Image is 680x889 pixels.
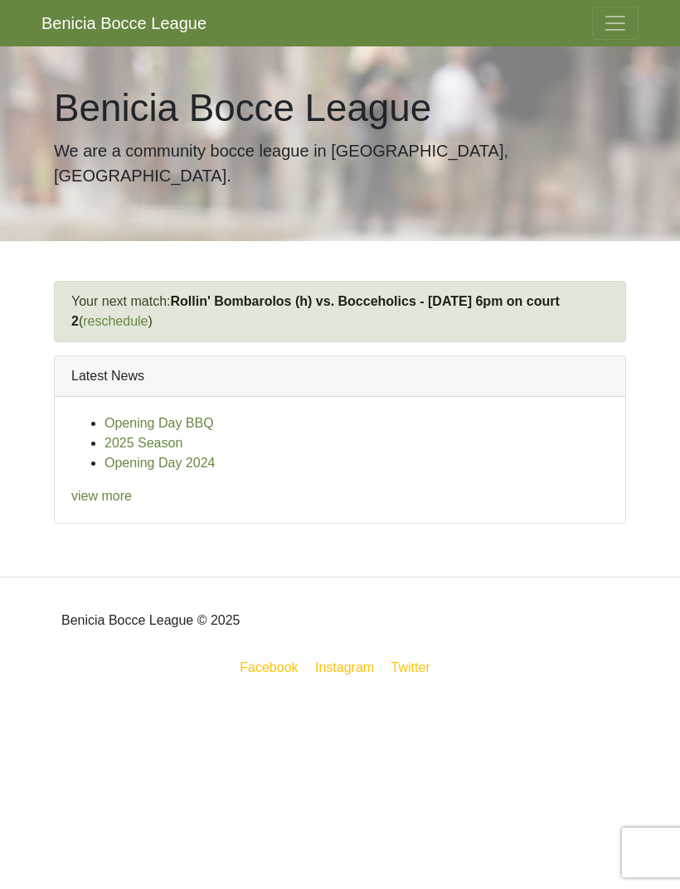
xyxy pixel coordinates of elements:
[71,489,132,503] a: view more
[41,591,639,650] div: Benicia Bocce League © 2025
[54,86,626,132] h1: Benicia Bocce League
[55,356,625,397] div: Latest News
[104,436,182,450] a: 2025 Season
[236,657,301,678] a: Facebook
[71,294,560,328] a: Rollin' Bombarolos (h) vs. Bocceholics - [DATE] 6pm on court 2
[104,456,215,470] a: Opening Day 2024
[83,314,148,328] a: reschedule
[104,416,214,430] a: Opening Day BBQ
[312,657,377,678] a: Instagram
[54,138,626,188] p: We are a community bocce league in [GEOGRAPHIC_DATA], [GEOGRAPHIC_DATA].
[54,281,626,342] div: Your next match: ( )
[41,7,206,40] a: Benicia Bocce League
[592,7,639,40] button: Toggle navigation
[388,657,444,678] a: Twitter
